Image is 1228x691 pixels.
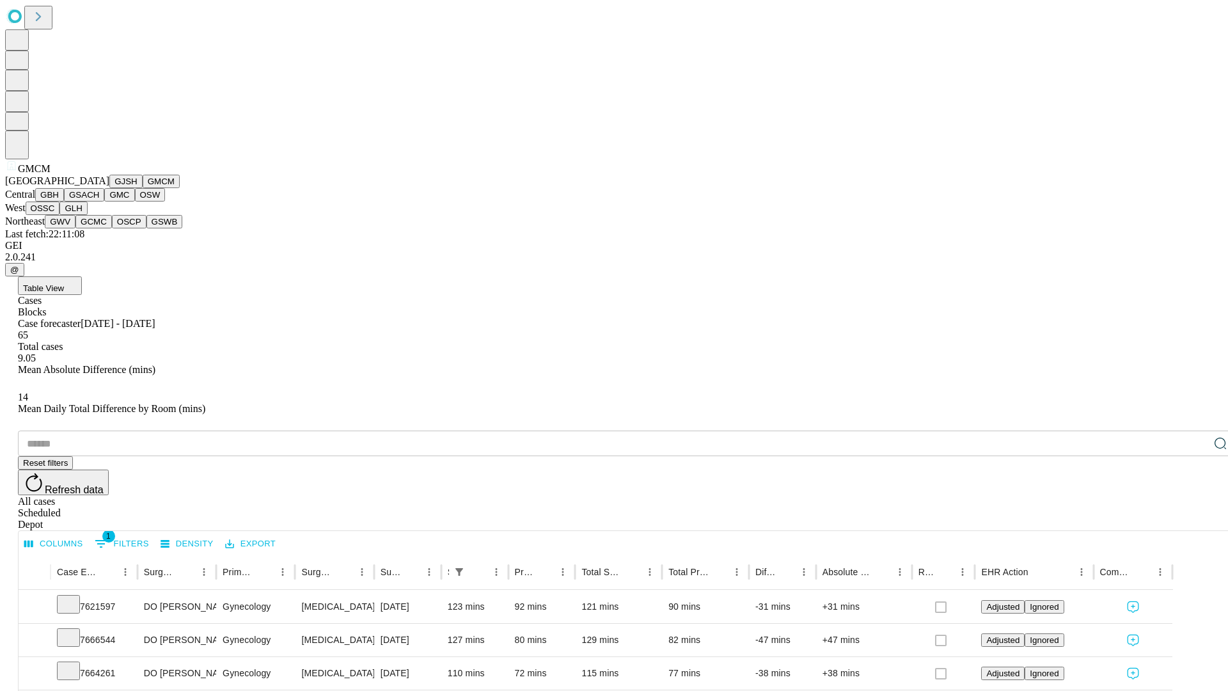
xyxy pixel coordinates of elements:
span: Ignored [1030,635,1059,645]
div: Total Predicted Duration [668,567,709,577]
div: [DATE] [381,624,435,656]
button: Menu [891,563,909,581]
button: Menu [954,563,972,581]
button: Menu [795,563,813,581]
button: Expand [25,630,44,652]
div: Difference [755,567,776,577]
span: 1 [102,530,115,543]
button: Sort [335,563,353,581]
button: Ignored [1025,600,1064,614]
button: Sort [402,563,420,581]
div: Resolved in EHR [918,567,935,577]
div: Total Scheduled Duration [581,567,622,577]
button: Ignored [1025,633,1064,647]
button: Sort [469,563,487,581]
span: West [5,202,26,213]
div: 110 mins [448,657,502,690]
button: Menu [728,563,746,581]
span: Table View [23,283,64,293]
div: 77 mins [668,657,743,690]
div: +38 mins [823,657,906,690]
div: 1 active filter [450,563,468,581]
button: Adjusted [981,600,1025,614]
span: Refresh data [45,484,104,495]
span: Ignored [1030,602,1059,612]
div: [MEDICAL_DATA] [MEDICAL_DATA] AND OR [MEDICAL_DATA] [301,591,367,623]
div: +47 mins [823,624,906,656]
button: Menu [1151,563,1169,581]
div: [DATE] [381,591,435,623]
div: Predicted In Room Duration [515,567,535,577]
span: Adjusted [986,635,1019,645]
div: 2.0.241 [5,251,1223,263]
button: Refresh data [18,470,109,495]
button: Menu [116,563,134,581]
button: Table View [18,276,82,295]
div: 7621597 [57,591,131,623]
button: Adjusted [981,633,1025,647]
div: 123 mins [448,591,502,623]
button: Menu [420,563,438,581]
button: Sort [936,563,954,581]
button: Menu [353,563,371,581]
button: @ [5,263,24,276]
button: GBH [35,188,64,202]
div: Gynecology [223,624,288,656]
button: Sort [256,563,274,581]
div: 90 mins [668,591,743,623]
div: Case Epic Id [57,567,97,577]
div: Scheduled In Room Duration [448,567,449,577]
button: Reset filters [18,456,73,470]
button: OSCP [112,215,146,228]
div: Gynecology [223,591,288,623]
div: -31 mins [755,591,810,623]
button: Menu [195,563,213,581]
div: GEI [5,240,1223,251]
button: Menu [487,563,505,581]
div: -38 mins [755,657,810,690]
div: DO [PERSON_NAME] [PERSON_NAME] Do [144,624,210,656]
button: GWV [45,215,75,228]
div: 82 mins [668,624,743,656]
span: Last fetch: 22:11:08 [5,228,84,239]
div: Primary Service [223,567,255,577]
div: 121 mins [581,591,656,623]
div: Comments [1100,567,1132,577]
button: GMC [104,188,134,202]
span: 14 [18,392,28,402]
button: Show filters [91,534,152,554]
button: Expand [25,596,44,619]
span: Reset filters [23,458,68,468]
span: [DATE] - [DATE] [81,318,155,329]
button: GLH [59,202,87,215]
button: Sort [1133,563,1151,581]
span: GMCM [18,163,51,174]
button: Select columns [21,534,86,554]
button: Sort [710,563,728,581]
div: EHR Action [981,567,1028,577]
span: Case forecaster [18,318,81,329]
button: Export [222,534,279,554]
div: 115 mins [581,657,656,690]
button: Menu [554,563,572,581]
div: Surgery Date [381,567,401,577]
div: Absolute Difference [823,567,872,577]
button: Menu [1073,563,1090,581]
div: [MEDICAL_DATA] DIAGNOSTIC [301,624,367,656]
button: Adjusted [981,667,1025,680]
span: Northeast [5,216,45,226]
span: Mean Absolute Difference (mins) [18,364,155,375]
div: 92 mins [515,591,569,623]
div: 7666544 [57,624,131,656]
button: GSACH [64,188,104,202]
div: -47 mins [755,624,810,656]
button: GMCM [143,175,180,188]
div: Gynecology [223,657,288,690]
button: Density [157,534,217,554]
button: GSWB [146,215,183,228]
span: [GEOGRAPHIC_DATA] [5,175,109,186]
div: Surgery Name [301,567,333,577]
span: Total cases [18,341,63,352]
button: GJSH [109,175,143,188]
button: Sort [873,563,891,581]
